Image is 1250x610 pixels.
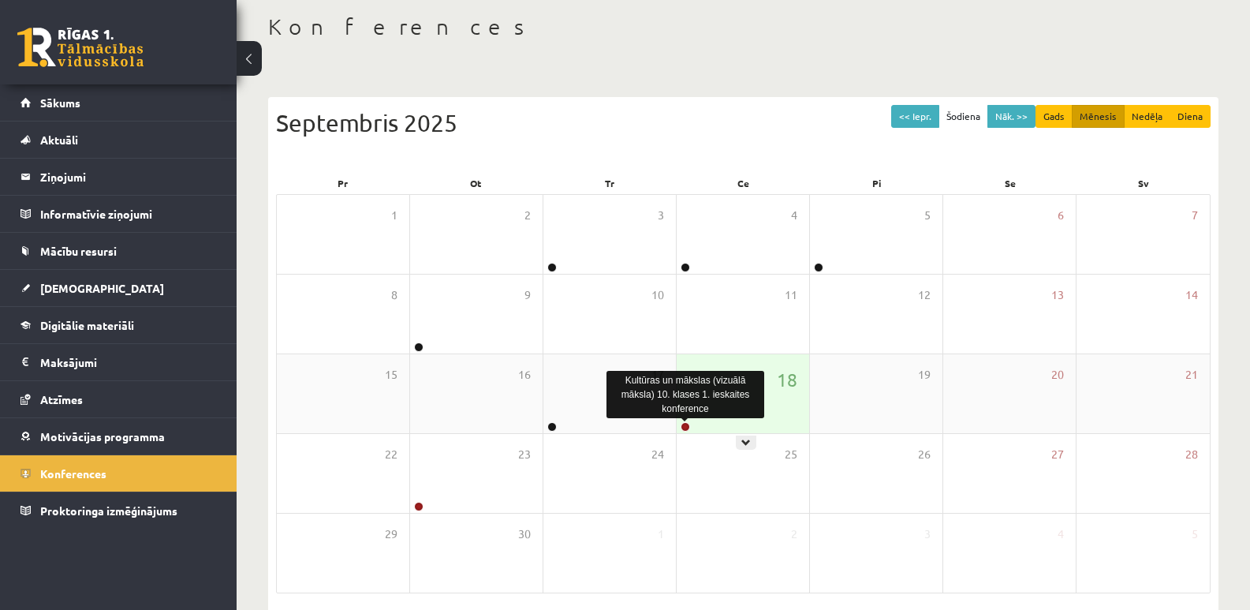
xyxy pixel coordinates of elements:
span: 26 [918,446,931,463]
span: 6 [1058,207,1064,224]
span: 7 [1192,207,1198,224]
span: Sākums [40,95,80,110]
span: Atzīmes [40,392,83,406]
div: Ot [409,172,543,194]
span: 16 [518,366,531,384]
div: Tr [543,172,677,194]
legend: Ziņojumi [40,159,217,195]
span: 5 [924,207,931,224]
a: Informatīvie ziņojumi [21,196,217,232]
div: Septembris 2025 [276,105,1211,140]
a: Sākums [21,84,217,121]
span: 23 [518,446,531,463]
span: 4 [791,207,797,224]
a: Aktuāli [21,122,217,158]
legend: Maksājumi [40,344,217,380]
span: 21 [1185,366,1198,384]
a: [DEMOGRAPHIC_DATA] [21,270,217,306]
button: << Iepr. [891,105,939,128]
span: 2 [524,207,531,224]
span: 5 [1192,526,1198,543]
span: 27 [1051,446,1064,463]
span: 19 [918,366,931,384]
span: 30 [518,526,531,543]
legend: Informatīvie ziņojumi [40,196,217,232]
span: 13 [1051,286,1064,304]
span: Motivācijas programma [40,429,165,443]
span: 11 [785,286,797,304]
span: 28 [1185,446,1198,463]
div: Kultūras un mākslas (vizuālā māksla) 10. klases 1. ieskaites konference [606,371,764,418]
a: Proktoringa izmēģinājums [21,492,217,529]
span: 15 [385,366,397,384]
h1: Konferences [268,13,1218,40]
span: 14 [1185,286,1198,304]
span: Proktoringa izmēģinājums [40,503,177,518]
span: 8 [391,286,397,304]
span: 9 [524,286,531,304]
a: Maksājumi [21,344,217,380]
div: Se [943,172,1076,194]
span: 17 [651,366,664,384]
button: Nāk. >> [987,105,1035,128]
div: Ce [677,172,810,194]
span: 22 [385,446,397,463]
a: Rīgas 1. Tālmācības vidusskola [17,28,144,67]
span: 12 [918,286,931,304]
a: Ziņojumi [21,159,217,195]
a: Konferences [21,455,217,492]
span: 3 [658,207,664,224]
a: Atzīmes [21,381,217,417]
button: Diena [1170,105,1211,128]
a: Mācību resursi [21,233,217,269]
span: Aktuāli [40,133,78,147]
span: 29 [385,526,397,543]
span: 10 [651,286,664,304]
button: Gads [1035,105,1073,128]
span: 24 [651,446,664,463]
span: 4 [1058,526,1064,543]
div: Sv [1077,172,1211,194]
span: 2 [791,526,797,543]
span: Konferences [40,466,106,481]
span: 18 [777,366,797,393]
div: Pi [810,172,943,194]
button: Šodiena [938,105,988,128]
button: Mēnesis [1072,105,1125,128]
div: Pr [276,172,409,194]
span: Digitālie materiāli [40,318,134,332]
span: Mācību resursi [40,244,117,258]
span: 25 [785,446,797,463]
span: 20 [1051,366,1064,384]
span: [DEMOGRAPHIC_DATA] [40,281,164,295]
span: 1 [658,526,664,543]
span: 1 [391,207,397,224]
a: Motivācijas programma [21,418,217,455]
button: Nedēļa [1124,105,1170,128]
a: Digitālie materiāli [21,307,217,343]
span: 3 [924,526,931,543]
